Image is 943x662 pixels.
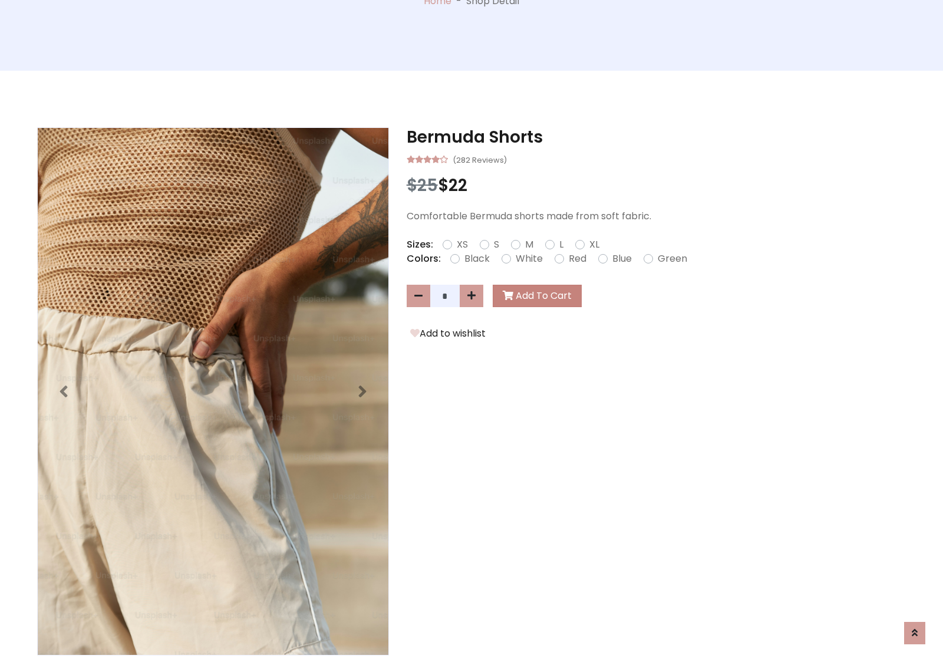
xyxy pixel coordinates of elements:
h3: Bermuda Shorts [407,127,906,147]
label: XS [457,238,468,252]
label: M [525,238,533,252]
label: Green [658,252,687,266]
label: L [559,238,563,252]
span: 22 [449,174,467,197]
label: S [494,238,499,252]
img: Image [38,128,388,655]
p: Sizes: [407,238,433,252]
label: Red [569,252,586,266]
p: Comfortable Bermuda shorts made from soft fabric. [407,209,906,223]
button: Add to wishlist [407,326,489,341]
span: $25 [407,174,438,197]
button: Add To Cart [493,285,582,307]
label: XL [589,238,599,252]
h3: $ [407,176,906,196]
label: Blue [612,252,632,266]
p: Colors: [407,252,441,266]
label: Black [464,252,490,266]
small: (282 Reviews) [453,152,507,166]
label: White [516,252,543,266]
